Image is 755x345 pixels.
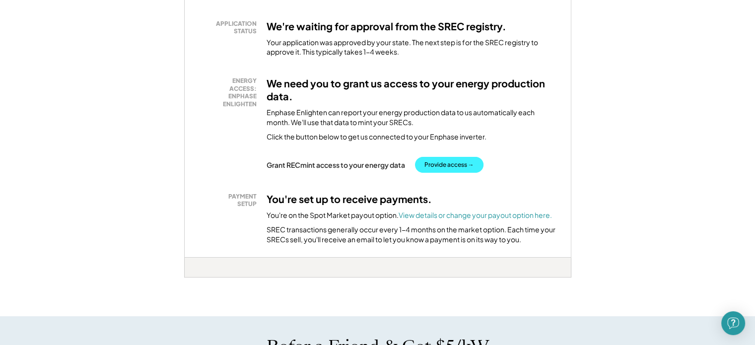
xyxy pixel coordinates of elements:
div: Open Intercom Messenger [721,311,745,335]
div: Grant RECmint access to your energy data [267,160,405,169]
h3: We need you to grant us access to your energy production data. [267,77,558,103]
div: ooeie2df - VA Distributed [184,277,219,281]
div: Click the button below to get us connected to your Enphase inverter. [267,132,486,142]
div: ENERGY ACCESS: ENPHASE ENLIGHTEN [202,77,257,108]
button: Provide access → [415,157,483,173]
h3: You're set up to receive payments. [267,193,432,206]
div: APPLICATION STATUS [202,20,257,35]
div: Enphase Enlighten can report your energy production data to us automatically each month. We'll us... [267,108,558,127]
a: View details or change your payout option here. [399,210,552,219]
div: SREC transactions generally occur every 1-4 months on the market option. Each time your SRECs sel... [267,225,558,244]
div: You're on the Spot Market payout option. [267,210,552,220]
div: Your application was approved by your state. The next step is for the SREC registry to approve it... [267,38,558,57]
h3: We're waiting for approval from the SREC registry. [267,20,506,33]
div: PAYMENT SETUP [202,193,257,208]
